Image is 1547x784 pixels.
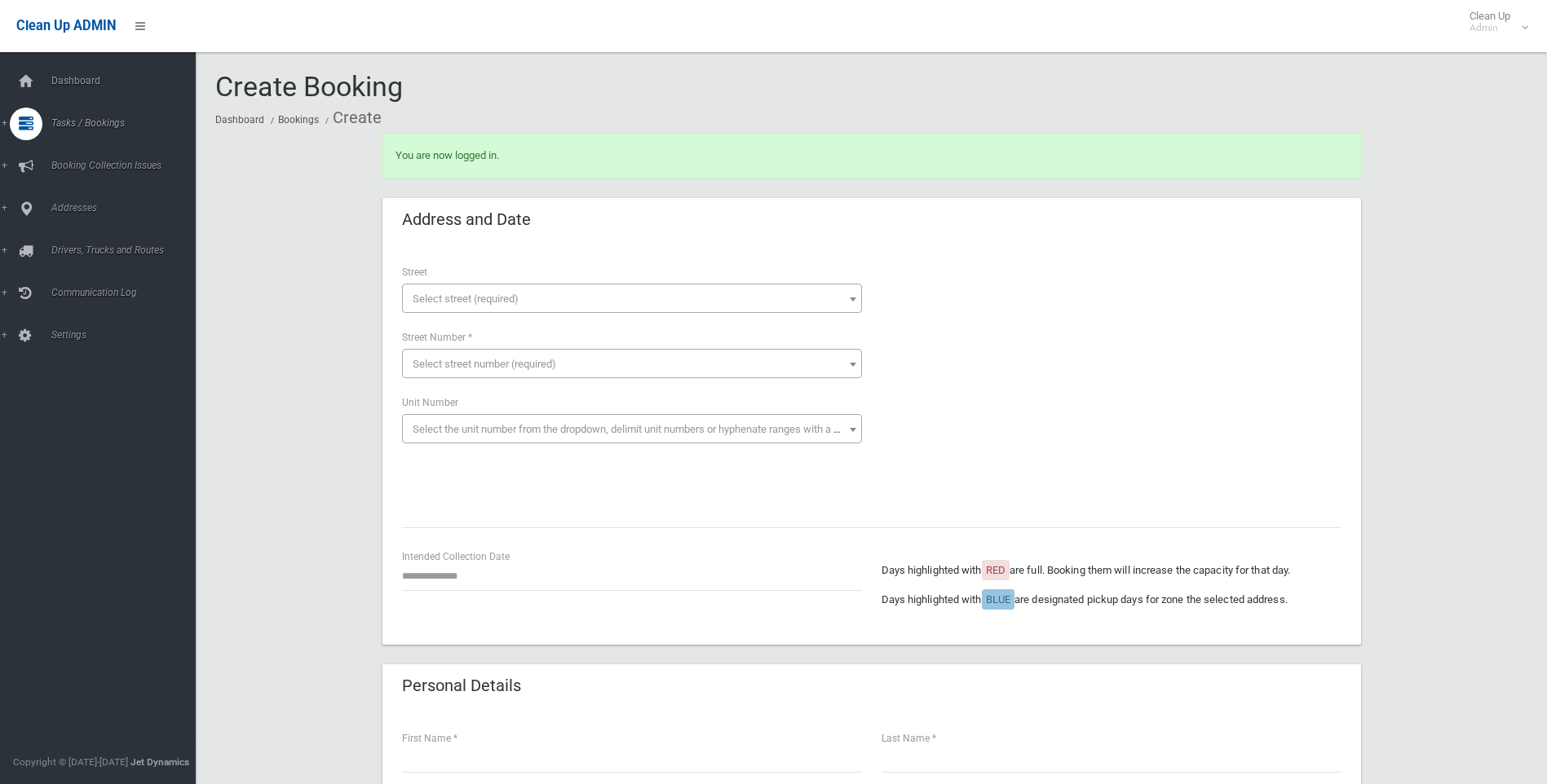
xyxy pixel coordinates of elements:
header: Address and Date [382,204,550,236]
span: Clean Up [1461,10,1527,34]
span: Select street (required) [413,293,519,305]
span: Copyright © [DATE]-[DATE] [13,756,128,768]
p: Days highlighted with are designated pickup days for zone the selected address. [882,590,1341,610]
span: Booking Collection Issues [46,160,208,171]
a: Dashboard [215,114,264,126]
span: Select street number (required) [413,358,556,370]
span: Addresses [46,202,208,214]
span: Communication Log [46,287,208,298]
span: RED [986,564,1006,576]
div: You are now logged in. [382,133,1361,178]
span: Settings [46,329,208,341]
span: Drivers, Trucks and Routes [46,244,208,256]
span: Clean Up ADMIN [16,18,116,33]
strong: Jet Dynamics [130,756,189,768]
a: Bookings [278,114,319,126]
span: Create Booking [215,70,403,103]
span: Select the unit number from the dropdown, delimit unit numbers or hyphenate ranges with a comma [413,423,869,435]
p: Days highlighted with are full. Booking them will increase the capacity for that day. [882,561,1341,580]
span: Dashboard [46,75,208,86]
small: Admin [1470,22,1510,34]
header: Personal Details [382,670,541,702]
span: BLUE [986,593,1010,606]
li: Create [321,103,382,133]
span: Tasks / Bookings [46,117,208,129]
